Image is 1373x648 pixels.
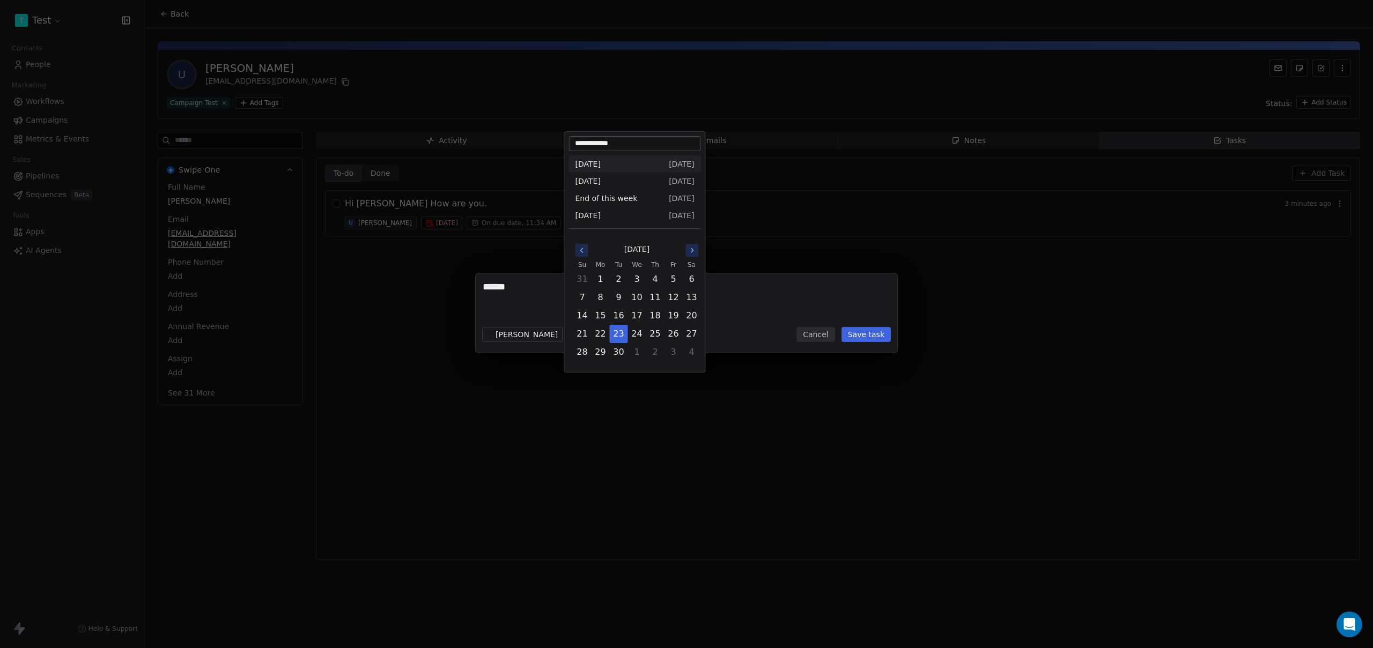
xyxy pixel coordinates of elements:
[573,259,592,270] th: Sunday
[629,289,646,306] button: Wednesday, September 10th, 2025
[574,344,591,361] button: Sunday, September 28th, 2025
[683,325,700,342] button: Saturday, September 27th, 2025
[574,325,591,342] button: Sunday, September 21st, 2025
[574,289,591,306] button: Sunday, September 7th, 2025
[592,325,609,342] button: Monday, September 22nd, 2025
[574,307,591,324] button: Sunday, September 14th, 2025
[573,259,701,361] table: September 2025
[669,193,694,204] span: [DATE]
[665,271,682,288] button: Friday, September 5th, 2025
[592,259,610,270] th: Monday
[592,289,609,306] button: Monday, September 8th, 2025
[665,259,683,270] th: Friday
[610,325,628,342] button: Today, Tuesday, September 23rd, 2025, selected
[683,259,701,270] th: Saturday
[629,307,646,324] button: Wednesday, September 17th, 2025
[575,159,601,169] span: [DATE]
[610,344,628,361] button: Tuesday, September 30th, 2025
[575,193,638,204] span: End of this week
[683,289,700,306] button: Saturday, September 13th, 2025
[629,271,646,288] button: Wednesday, September 3rd, 2025
[624,244,649,255] span: [DATE]
[629,325,646,342] button: Wednesday, September 24th, 2025
[665,325,682,342] button: Friday, September 26th, 2025
[592,271,609,288] button: Monday, September 1st, 2025
[592,307,609,324] button: Monday, September 15th, 2025
[575,244,588,257] button: Go to the Previous Month
[665,307,682,324] button: Friday, September 19th, 2025
[575,176,601,187] span: [DATE]
[683,271,700,288] button: Saturday, September 6th, 2025
[683,307,700,324] button: Saturday, September 20th, 2025
[592,344,609,361] button: Monday, September 29th, 2025
[646,259,665,270] th: Thursday
[683,344,700,361] button: Saturday, October 4th, 2025
[665,344,682,361] button: Friday, October 3rd, 2025
[628,259,646,270] th: Wednesday
[610,289,628,306] button: Tuesday, September 9th, 2025
[629,344,646,361] button: Wednesday, October 1st, 2025
[647,344,664,361] button: Thursday, October 2nd, 2025
[647,307,664,324] button: Thursday, September 18th, 2025
[647,325,664,342] button: Thursday, September 25th, 2025
[686,244,699,257] button: Go to the Next Month
[610,271,628,288] button: Tuesday, September 2nd, 2025
[575,210,601,221] span: [DATE]
[665,289,682,306] button: Friday, September 12th, 2025
[669,176,694,187] span: [DATE]
[647,289,664,306] button: Thursday, September 11th, 2025
[610,259,628,270] th: Tuesday
[574,271,591,288] button: Sunday, August 31st, 2025
[610,307,628,324] button: Tuesday, September 16th, 2025
[647,271,664,288] button: Thursday, September 4th, 2025
[669,210,694,221] span: [DATE]
[669,159,694,169] span: [DATE]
